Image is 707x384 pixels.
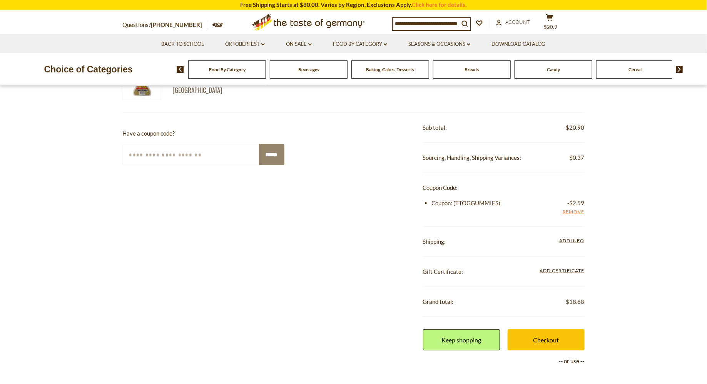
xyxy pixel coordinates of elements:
[423,238,446,245] span: Shipping:
[508,329,585,350] a: Checkout
[123,20,208,30] p: Questions?
[676,66,683,73] img: next arrow
[423,329,500,350] a: Keep shopping
[423,184,458,191] span: Coupon Code:
[298,67,319,72] a: Beverages
[570,153,585,163] span: $0.37
[491,40,545,49] a: Download Catalog
[563,208,585,216] a: Remove
[177,66,184,73] img: previous arrow
[540,267,585,275] span: Add Certificate
[506,19,530,25] span: Account
[209,67,246,72] a: Food By Category
[559,238,584,243] span: Add Info
[423,356,585,366] p: -- or use --
[423,124,447,131] span: Sub total:
[366,67,415,72] a: Baking, Cakes, Desserts
[566,123,585,132] span: $20.90
[423,298,454,305] span: Grand total:
[423,268,463,275] span: Gift Certificate:
[628,67,642,72] a: Cereal
[423,154,521,161] span: Sourcing, Handling, Shipping Variances:
[333,40,387,49] a: Food By Category
[431,198,585,208] li: Coupon: (TTOGGUMMIES)
[538,14,562,33] button: $20.9
[465,67,479,72] a: Breads
[544,24,557,30] span: $20.9
[568,198,585,208] span: -$2.59
[161,40,204,49] a: Back to School
[286,40,312,49] a: On Sale
[151,21,202,28] a: [PHONE_NUMBER]
[123,129,284,138] p: Have a coupon code?
[173,78,340,94] a: Haribo Gold Bears Gummies in bear-shaped tub, 450g - made in [GEOGRAPHIC_DATA]
[408,40,470,49] a: Seasons & Occasions
[496,18,530,27] a: Account
[547,67,560,72] a: Candy
[225,40,265,49] a: Oktoberfest
[566,297,585,307] span: $18.68
[412,1,467,8] a: Click here for details.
